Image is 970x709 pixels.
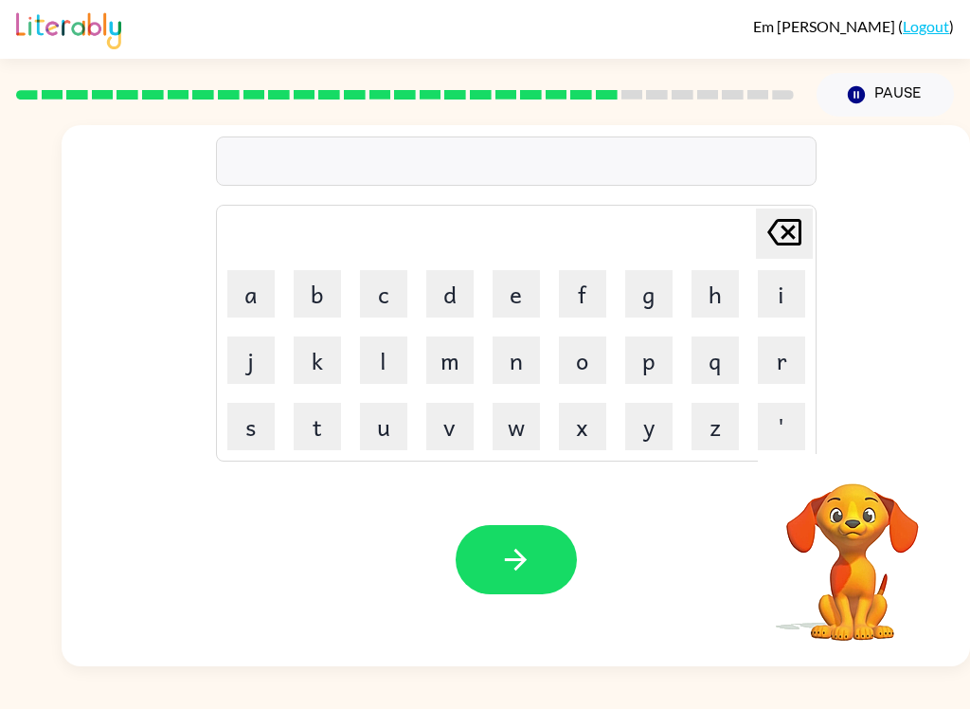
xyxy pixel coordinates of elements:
button: e [493,270,540,318]
button: a [227,270,275,318]
button: z [692,403,739,450]
button: j [227,336,275,384]
button: x [559,403,606,450]
a: Logout [903,17,949,35]
video: Your browser must support playing .mp4 files to use Literably. Please try using another browser. [758,454,947,644]
button: p [625,336,673,384]
span: Em [PERSON_NAME] [753,17,898,35]
button: o [559,336,606,384]
button: m [426,336,474,384]
button: v [426,403,474,450]
button: w [493,403,540,450]
button: Pause [817,73,954,117]
img: Literably [16,8,121,49]
button: u [360,403,407,450]
button: y [625,403,673,450]
button: ' [758,403,805,450]
button: h [692,270,739,318]
button: d [426,270,474,318]
button: i [758,270,805,318]
button: l [360,336,407,384]
button: b [294,270,341,318]
button: t [294,403,341,450]
button: n [493,336,540,384]
button: f [559,270,606,318]
button: r [758,336,805,384]
div: ( ) [753,17,954,35]
button: c [360,270,407,318]
button: q [692,336,739,384]
button: g [625,270,673,318]
button: k [294,336,341,384]
button: s [227,403,275,450]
